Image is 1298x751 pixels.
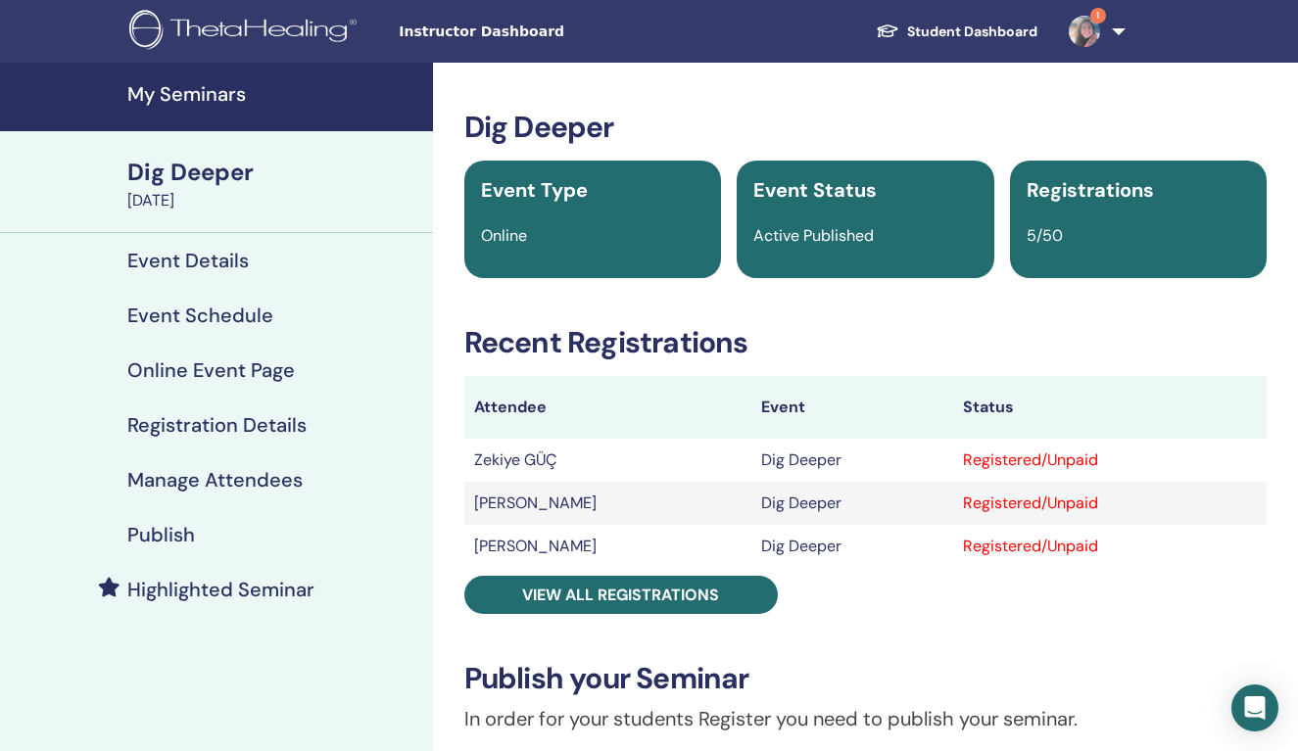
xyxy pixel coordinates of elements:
[751,525,953,568] td: Dig Deeper
[464,576,778,614] a: View all registrations
[127,189,421,212] div: [DATE]
[464,482,751,525] td: [PERSON_NAME]
[464,110,1267,145] h3: Dig Deeper
[753,177,877,203] span: Event Status
[522,585,719,605] span: View all registrations
[953,376,1267,439] th: Status
[464,439,751,482] td: Zekiye GÜÇ
[1027,225,1063,246] span: 5/50
[127,156,421,189] div: Dig Deeper
[127,358,295,382] h4: Online Event Page
[1027,177,1154,203] span: Registrations
[464,704,1267,733] p: In order for your students Register you need to publish your seminar.
[963,492,1257,515] div: Registered/Unpaid
[963,448,1257,472] div: Registered/Unpaid
[464,661,1267,696] h3: Publish your Seminar
[464,376,751,439] th: Attendee
[860,14,1053,50] a: Student Dashboard
[481,177,588,203] span: Event Type
[116,156,433,212] a: Dig Deeper[DATE]
[751,482,953,525] td: Dig Deeper
[751,376,953,439] th: Event
[127,468,303,492] h4: Manage Attendees
[127,249,249,272] h4: Event Details
[751,439,953,482] td: Dig Deeper
[464,525,751,568] td: [PERSON_NAME]
[127,82,421,106] h4: My Seminars
[753,225,874,246] span: Active Published
[399,22,693,42] span: Instructor Dashboard
[129,10,363,54] img: logo.png
[481,225,527,246] span: Online
[464,325,1267,360] h3: Recent Registrations
[1231,684,1278,731] div: Open Intercom Messenger
[127,578,314,601] h4: Highlighted Seminar
[963,535,1257,558] div: Registered/Unpaid
[1069,16,1100,47] img: default.jpg
[876,23,899,39] img: graduation-cap-white.svg
[127,523,195,546] h4: Publish
[127,304,273,327] h4: Event Schedule
[1090,8,1106,23] span: 1
[127,413,307,437] h4: Registration Details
